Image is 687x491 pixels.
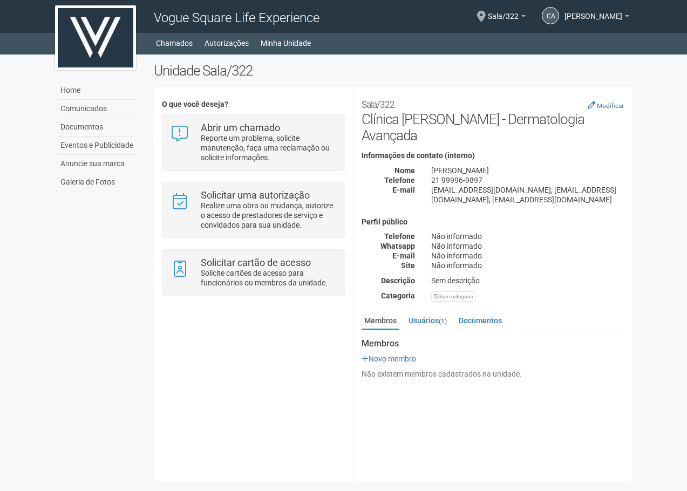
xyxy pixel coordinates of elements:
h2: Unidade Sala/322 [154,63,632,79]
a: CA [542,7,559,24]
small: Modificar [597,102,624,110]
a: Autorizações [205,36,249,51]
strong: Categoria [381,291,415,300]
a: Modificar [588,101,624,110]
h4: Perfil público [362,218,624,226]
strong: Solicitar uma autorização [201,189,310,201]
a: Eventos e Publicidade [58,137,138,155]
a: [PERSON_NAME] [564,13,629,22]
small: (1) [439,317,447,325]
strong: Solicitar cartão de acesso [201,257,311,268]
img: logo.jpg [55,5,136,70]
a: Sala/322 [488,13,526,22]
a: Abrir um chamado Reporte um problema, solicite manutenção, faça uma reclamação ou solicite inform... [171,123,336,162]
a: Comunicados [58,100,138,118]
a: Membros [362,312,399,330]
strong: Membros [362,339,624,349]
div: Sem categoria [431,291,476,302]
div: Não informado [423,251,632,261]
div: [EMAIL_ADDRESS][DOMAIN_NAME]; [EMAIL_ADDRESS][DOMAIN_NAME]; [EMAIL_ADDRESS][DOMAIN_NAME] [423,185,632,204]
small: Sala/322 [362,99,394,110]
p: Realize uma obra ou mudança, autorize o acesso de prestadores de serviço e convidados para sua un... [201,201,336,230]
strong: Whatsapp [380,242,415,250]
a: Novo membro [362,354,416,363]
a: Solicitar cartão de acesso Solicite cartões de acesso para funcionários ou membros da unidade. [171,258,336,288]
span: Vogue Square Life Experience [154,10,319,25]
div: 21 99996-9897 [423,175,632,185]
strong: Site [401,261,415,270]
strong: Telefone [384,232,415,241]
strong: E-mail [392,251,415,260]
div: Sem descrição [423,276,632,285]
a: Galeria de Fotos [58,173,138,191]
h2: Clínica [PERSON_NAME] - Dermatologia Avançada [362,95,624,144]
strong: Telefone [384,176,415,185]
a: Usuários(1) [406,312,450,329]
a: Minha Unidade [261,36,311,51]
a: Solicitar uma autorização Realize uma obra ou mudança, autorize o acesso de prestadores de serviç... [171,190,336,230]
strong: E-mail [392,186,415,194]
strong: Descrição [381,276,415,285]
div: Não informado [423,241,632,251]
p: Solicite cartões de acesso para funcionários ou membros da unidade. [201,268,336,288]
strong: Nome [394,166,415,175]
a: Documentos [58,118,138,137]
span: Caroline Antunes Venceslau Resende [564,2,622,21]
h4: Informações de contato (interno) [362,152,624,160]
a: Chamados [156,36,193,51]
a: Documentos [456,312,505,329]
a: Anuncie sua marca [58,155,138,173]
p: Reporte um problema, solicite manutenção, faça uma reclamação ou solicite informações. [201,133,336,162]
strong: Abrir um chamado [201,122,280,133]
div: Não informado [423,261,632,270]
span: Sala/322 [488,2,519,21]
h4: O que você deseja? [162,100,345,108]
div: Não informado [423,231,632,241]
div: Não existem membros cadastrados na unidade. [362,369,624,379]
a: Home [58,81,138,100]
div: [PERSON_NAME] [423,166,632,175]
